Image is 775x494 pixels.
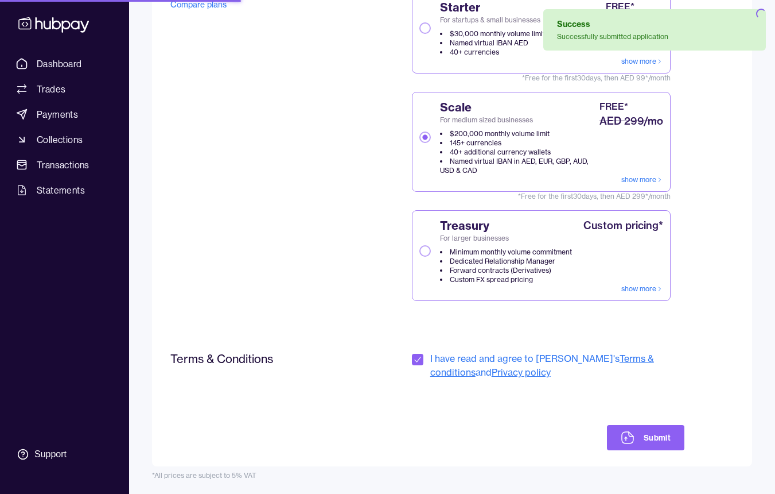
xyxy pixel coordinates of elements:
span: Payments [37,107,78,121]
a: Privacy policy [492,366,551,378]
li: Named virtual IBAN in AED, EUR, GBP, AUD, USD & CAD [440,157,597,175]
li: 145+ currencies [440,138,597,148]
span: Collections [37,133,83,146]
span: Scale [440,99,597,115]
li: Custom FX spread pricing [440,275,572,284]
a: Dashboard [11,53,118,74]
span: Statements [37,183,85,197]
li: $30,000 monthly volume limit [440,29,545,38]
div: Custom pricing* [583,218,663,234]
a: Payments [11,104,118,125]
button: TreasuryFor larger businessesMinimum monthly volume commitmentDedicated Relationship ManagerForwa... [419,245,431,257]
button: StarterFor startups & small businesses$30,000 monthly volume limitNamed virtual IBAN AED40+ curre... [419,22,431,34]
a: Trades [11,79,118,99]
div: *All prices are subject to 5% VAT [152,471,752,480]
span: *Free for the first 30 days, then AED 99*/month [412,74,671,83]
span: For medium sized businesses [440,115,597,125]
a: Support [11,442,118,466]
li: 40+ additional currency wallets [440,148,597,157]
div: Success [557,18,668,30]
li: Minimum monthly volume commitment [440,248,572,257]
a: show more [621,284,663,294]
a: Statements [11,180,118,200]
li: Named virtual IBAN AED [440,38,545,48]
li: Forward contracts (Derivatives) [440,266,572,275]
span: Transactions [37,158,89,172]
li: 40+ currencies [440,48,545,57]
span: Trades [37,82,65,96]
a: show more [621,57,663,66]
div: Successfully submitted application [557,32,668,41]
h2: Terms & Conditions [170,352,343,366]
span: I have read and agree to [PERSON_NAME]'s and [430,352,684,379]
a: Transactions [11,155,118,175]
span: Treasury [440,218,572,234]
div: AED 299/mo [599,113,663,129]
button: ScaleFor medium sized businesses$200,000 monthly volume limit145+ currencies40+ additional curren... [419,132,431,143]
span: *Free for the first 30 days, then AED 299*/month [412,192,671,201]
li: $200,000 monthly volume limit [440,129,597,138]
a: Collections [11,129,118,150]
span: For startups & small businesses [440,16,545,25]
div: FREE* [599,99,628,113]
div: Support [34,448,67,461]
li: Dedicated Relationship Manager [440,257,572,266]
span: Dashboard [37,57,82,71]
button: Submit [607,425,684,450]
span: For larger businesses [440,234,572,243]
a: show more [621,175,663,184]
